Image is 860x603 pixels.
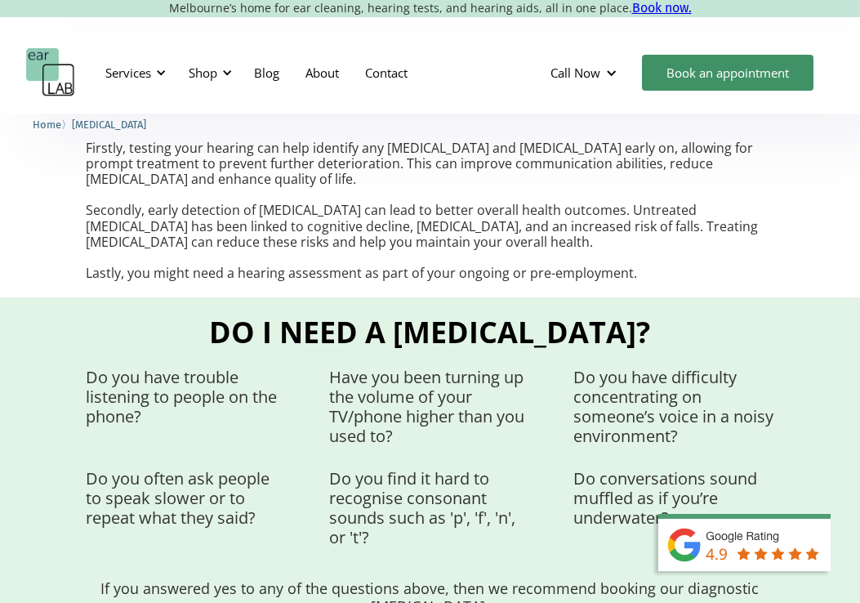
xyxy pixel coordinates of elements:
[329,469,530,547] p: Do you find it hard to recognise consonant sounds such as 'p', 'f', 'n', or 't'?
[179,48,237,97] div: Shop
[642,55,813,91] a: Book an appointment
[292,49,352,96] a: About
[26,48,75,97] a: home
[33,116,61,132] a: Home
[86,368,287,427] p: Do you have trouble listening to people on the phone?
[352,49,421,96] a: Contact
[86,109,773,281] p: Regular hearing tests offer numerous benefits for your hearing health and overall well-being. Fir...
[72,118,146,131] span: [MEDICAL_DATA]
[329,368,530,446] p: Have you been turning up the volume of your TV/phone higher than you used to?
[241,49,292,96] a: Blog
[209,314,650,351] h2: Do I need a [MEDICAL_DATA]?
[86,469,287,528] p: Do you often ask people to speak slower or to repeat what they said?
[105,65,151,81] div: Services
[573,368,774,446] p: Do you have difficulty concentrating on someone’s voice in a noisy environment?
[189,65,217,81] div: Shop
[573,469,774,528] p: Do conversations sound muffled as if you’re underwater?
[33,116,72,133] li: 〉
[72,116,146,132] a: [MEDICAL_DATA]
[537,48,634,97] div: Call Now
[96,48,171,97] div: Services
[550,65,600,81] div: Call Now
[33,118,61,131] span: Home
